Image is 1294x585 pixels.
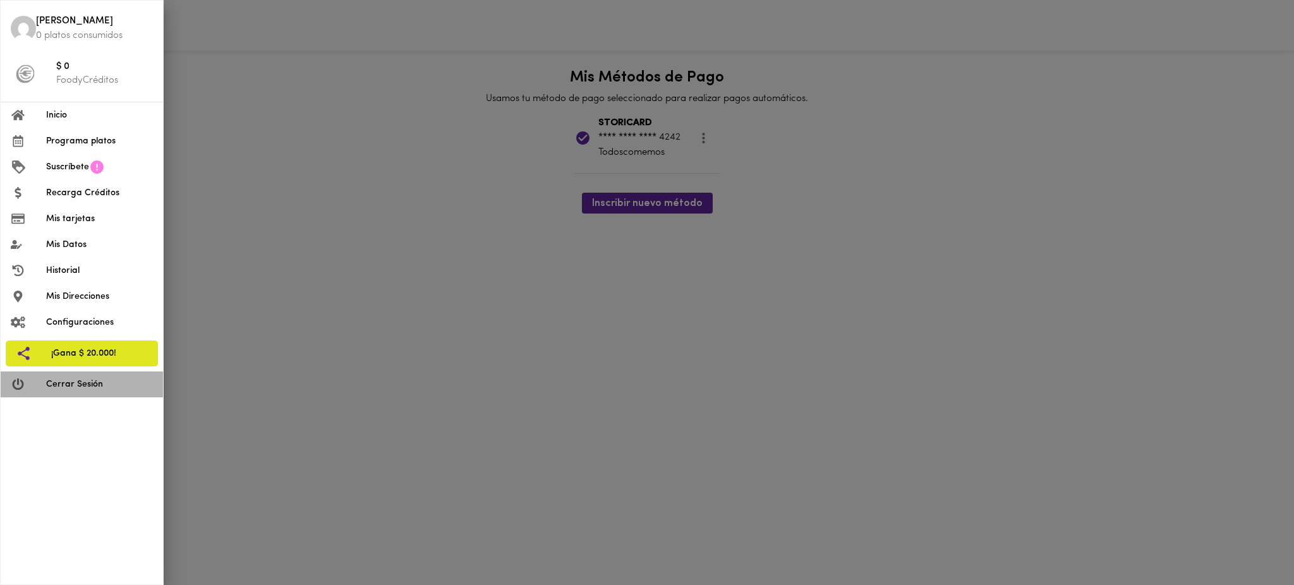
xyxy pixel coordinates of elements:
[56,60,153,75] span: $ 0
[46,290,153,303] span: Mis Direcciones
[46,378,153,391] span: Cerrar Sesión
[46,212,153,226] span: Mis tarjetas
[16,64,35,83] img: foody-creditos-black.png
[46,316,153,329] span: Configuraciones
[46,186,153,200] span: Recarga Créditos
[36,15,153,29] span: [PERSON_NAME]
[1221,512,1281,572] iframe: Messagebird Livechat Widget
[46,264,153,277] span: Historial
[56,74,153,87] p: FoodyCréditos
[51,347,148,360] span: ¡Gana $ 20.000!
[46,160,89,174] span: Suscríbete
[46,238,153,251] span: Mis Datos
[46,135,153,148] span: Programa platos
[46,109,153,122] span: Inicio
[36,29,153,42] p: 0 platos consumidos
